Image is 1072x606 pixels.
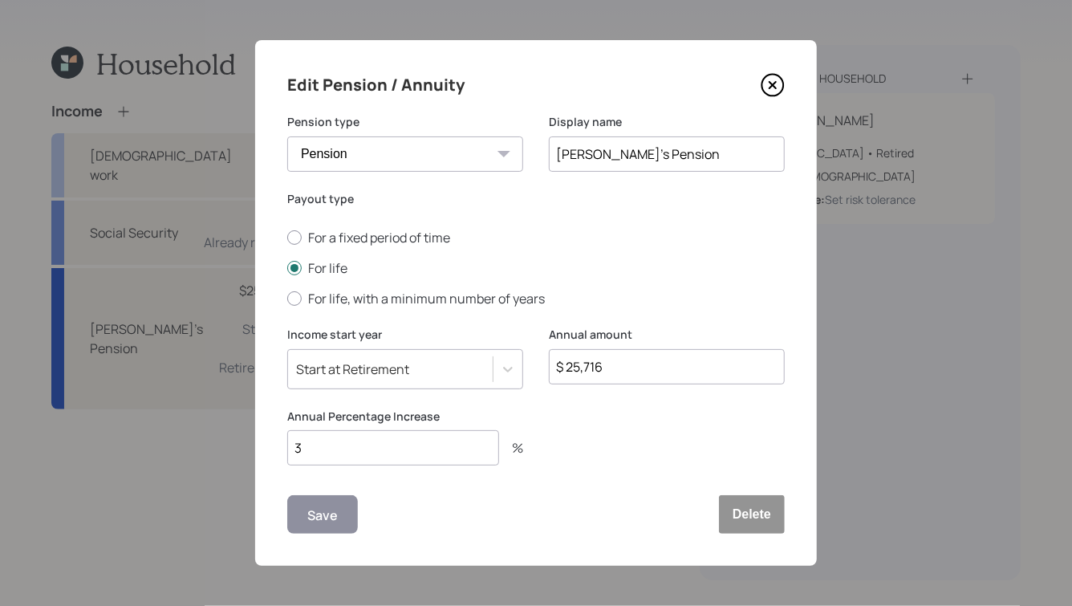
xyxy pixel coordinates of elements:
[296,360,409,378] div: Start at Retirement
[287,114,523,130] label: Pension type
[287,259,785,277] label: For life
[287,290,785,307] label: For life, with a minimum number of years
[549,327,785,343] label: Annual amount
[287,327,523,343] label: Income start year
[499,441,523,454] div: %
[719,495,785,534] button: Delete
[287,191,785,207] label: Payout type
[307,505,338,527] div: Save
[287,72,465,98] h4: Edit Pension / Annuity
[287,409,523,425] label: Annual Percentage Increase
[287,229,785,246] label: For a fixed period of time
[287,495,358,534] button: Save
[549,114,785,130] label: Display name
